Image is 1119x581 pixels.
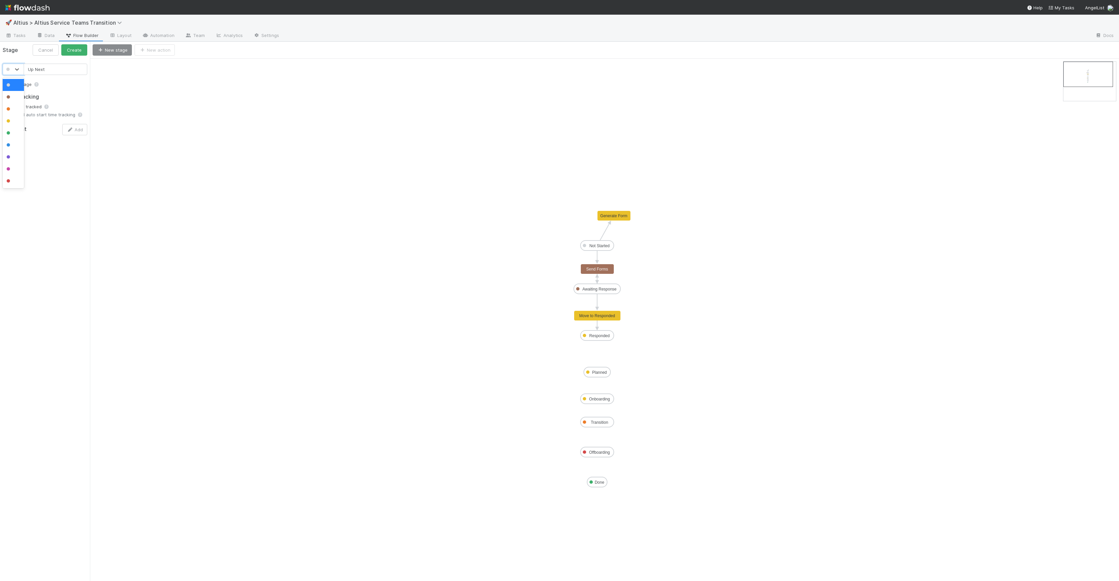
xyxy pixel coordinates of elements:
a: Docs [1090,31,1119,41]
h2: Time Tracking [3,94,87,100]
a: Settings [248,31,284,41]
span: Tasks [5,32,26,39]
button: Add [62,124,87,135]
label: End stage [11,80,40,88]
button: Cancel [33,44,59,56]
span: AngelList [1085,5,1104,10]
span: Stage [3,46,18,54]
a: Automation [137,31,180,41]
label: Should auto start time tracking [11,111,83,119]
button: Create [61,44,87,56]
button: New stage [93,44,132,56]
a: Team [180,31,210,41]
span: 🚀 [5,20,12,25]
a: Layout [104,31,137,41]
a: Data [31,31,60,41]
span: Flow Builder [65,32,99,39]
div: Help [1027,4,1043,11]
img: avatar_8e0a024e-b700-4f9f-aecf-6f1e79dccd3c.png [1107,5,1114,11]
a: Flow Builder [60,31,104,41]
label: Is time tracked [11,103,50,111]
a: My Tasks [1048,4,1074,11]
span: My Tasks [1048,5,1074,10]
button: New action [135,44,175,56]
img: logo-inverted-e16ddd16eac7371096b0.svg [5,2,50,13]
span: Altius > Altius Service Teams Transition [13,19,125,26]
a: Analytics [210,31,248,41]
